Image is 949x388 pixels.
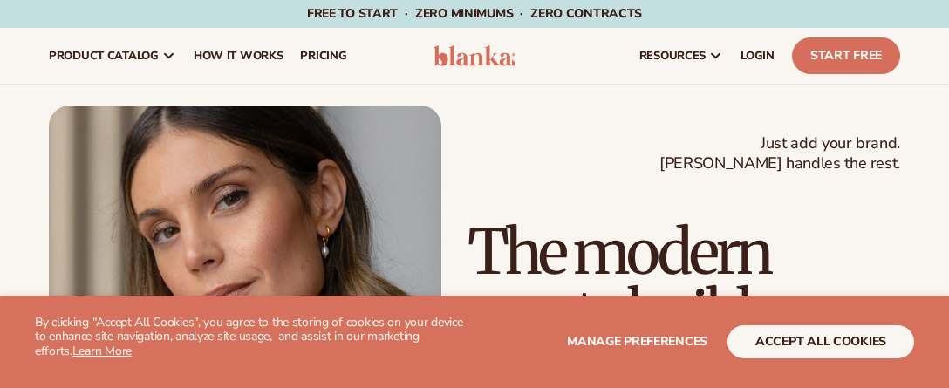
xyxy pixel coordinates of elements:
span: Free to start · ZERO minimums · ZERO contracts [307,5,642,22]
span: resources [639,49,706,63]
span: product catalog [49,49,159,63]
span: Manage preferences [567,333,707,350]
a: LOGIN [732,28,783,84]
span: pricing [300,49,346,63]
span: Just add your brand. [PERSON_NAME] handles the rest. [659,133,900,174]
a: How It Works [185,28,292,84]
span: How It Works [194,49,283,63]
img: logo [434,45,515,66]
a: resources [631,28,732,84]
a: Learn More [72,343,132,359]
a: Start Free [792,37,900,74]
a: product catalog [40,28,185,84]
button: Manage preferences [567,325,707,358]
p: By clicking "Accept All Cookies", you agree to the storing of cookies on your device to enhance s... [35,316,474,359]
button: accept all cookies [727,325,914,358]
a: pricing [291,28,355,84]
span: LOGIN [741,49,775,63]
